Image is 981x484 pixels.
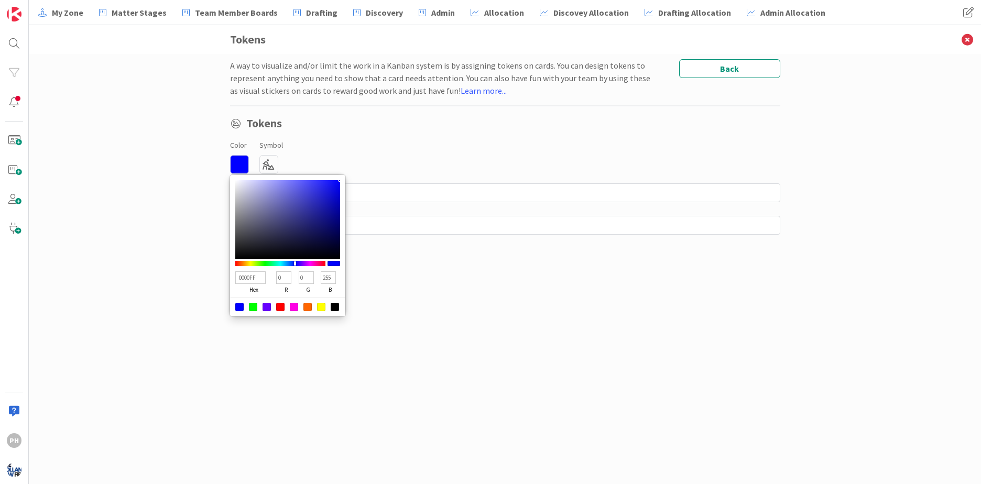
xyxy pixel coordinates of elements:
span: Drafting Allocation [658,6,731,19]
div: #6600FF [263,303,271,311]
button: Back [679,59,780,78]
a: Admin Allocation [740,3,832,22]
div: #FF0000 [276,303,285,311]
span: Admin Allocation [760,6,825,19]
div: #000000 [331,303,339,311]
label: hex [235,284,274,296]
div: PH [7,433,21,448]
label: b [321,284,340,296]
span: Discovery [366,6,403,19]
span: Drafting [306,6,337,19]
div: #FFFF00 [317,303,325,311]
a: Allocation [464,3,530,22]
h3: Tokens [230,25,780,54]
a: Learn more... [461,85,507,96]
label: g [299,284,318,296]
a: Matter Stages [93,3,173,22]
span: Admin [431,6,455,19]
div: #00FF00 [249,303,257,311]
img: avatar [7,463,21,477]
a: My Zone [32,3,90,22]
span: Team Member Boards [195,6,278,19]
span: My Zone [52,6,83,19]
label: Symbol [259,140,283,151]
a: Drafting Allocation [638,3,737,22]
label: r [276,284,295,296]
a: Drafting [287,3,344,22]
img: Visit kanbanzone.com [7,7,21,21]
div: #FF6600 [303,303,312,311]
label: Color [230,140,247,151]
span: Discovey Allocation [553,6,629,19]
label: Token Name [230,174,272,183]
span: Tokens [246,114,780,132]
a: Admin [412,3,461,22]
span: Allocation [484,6,524,19]
a: Team Member Boards [176,3,284,22]
div: #0000FF [235,303,244,311]
p: A way to visualize and/or limit the work in a Kanban system is by assigning tokens on cards. You ... [230,59,658,97]
a: Discovery [347,3,409,22]
span: Matter Stages [112,6,167,19]
div: #FF00E5 [290,303,298,311]
a: Discovey Allocation [533,3,635,22]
